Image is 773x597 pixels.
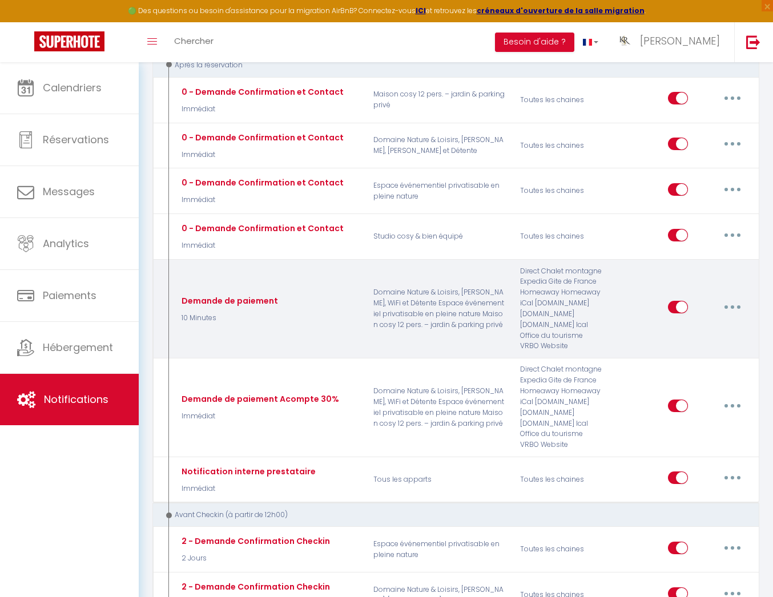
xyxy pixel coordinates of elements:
p: Domaine Nature & Loisirs, [PERSON_NAME], WiFi et Détente Espace événementiel privatisable en plei... [366,266,512,352]
img: Super Booking [34,31,104,51]
p: Domaine Nature & Loisirs, [PERSON_NAME], WiFi et Détente Espace événementiel privatisable en plei... [366,364,512,450]
img: logout [746,35,760,49]
div: Direct Chalet montagne Expedia Gite de France Homeaway Homeaway iCal [DOMAIN_NAME] [DOMAIN_NAME] ... [512,266,610,352]
div: 2 - Demande Confirmation Checkin [179,580,330,593]
p: Immédiat [179,195,344,205]
img: ... [615,33,633,50]
span: Chercher [174,35,214,47]
p: Immédiat [179,150,344,160]
div: Toutes les chaines [512,533,610,566]
a: ... [PERSON_NAME] [607,22,734,62]
p: 2 Jours [179,553,330,564]
p: Maison cosy 12 pers. – jardin & parking privé [366,83,512,116]
div: 0 - Demande Confirmation et Contact [179,176,344,189]
span: [PERSON_NAME] [640,34,720,48]
p: 10 Minutes [179,313,278,324]
a: créneaux d'ouverture de la salle migration [477,6,645,15]
div: 0 - Demande Confirmation et Contact [179,222,344,235]
p: Espace événementiel privatisable en pleine nature [366,175,512,208]
p: Immédiat [179,411,339,422]
div: 0 - Demande Confirmation et Contact [179,131,344,144]
div: Toutes les chaines [512,129,610,162]
div: 0 - Demande Confirmation et Contact [179,86,344,98]
div: Demande de paiement Acompte 30% [179,393,339,405]
span: Réservations [43,132,109,147]
span: Analytics [43,236,89,251]
div: Après la réservation [163,60,737,71]
a: Chercher [166,22,222,62]
div: Direct Chalet montagne Expedia Gite de France Homeaway Homeaway iCal [DOMAIN_NAME] [DOMAIN_NAME] ... [512,364,610,450]
span: Notifications [44,392,108,406]
div: Toutes les chaines [512,463,610,496]
div: Demande de paiement [179,295,278,307]
p: Tous les apparts [366,463,512,496]
span: Calendriers [43,80,102,95]
div: Toutes les chaines [512,220,610,253]
p: Immédiat [179,483,316,494]
span: Hébergement [43,340,113,354]
span: Paiements [43,288,96,302]
span: Messages [43,184,95,199]
p: Immédiat [179,240,344,251]
p: Domaine Nature & Loisirs, [PERSON_NAME], [PERSON_NAME] et Détente [366,129,512,162]
div: Toutes les chaines [512,83,610,116]
p: Studio cosy & bien équipé [366,220,512,253]
a: ICI [416,6,426,15]
p: Immédiat [179,104,344,115]
div: Toutes les chaines [512,175,610,208]
button: Besoin d'aide ? [495,33,574,52]
button: Ouvrir le widget de chat LiveChat [9,5,43,39]
div: Avant Checkin (à partir de 12h00) [163,510,737,521]
div: Notification interne prestataire [179,465,316,478]
p: Espace événementiel privatisable en pleine nature [366,533,512,566]
div: 2 - Demande Confirmation Checkin [179,535,330,547]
